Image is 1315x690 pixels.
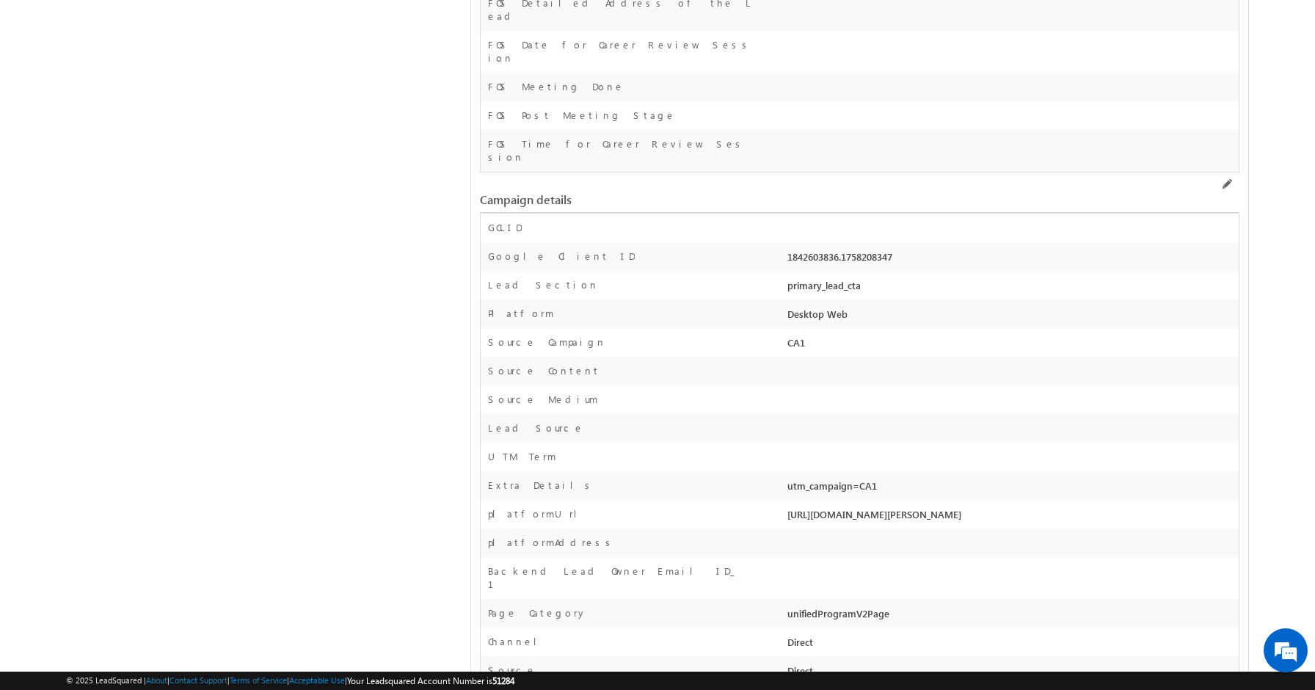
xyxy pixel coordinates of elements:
[347,675,514,686] span: Your Leadsquared Account Number is
[488,307,554,320] label: Platform
[25,77,62,96] img: d_60004797649_company_0_60004797649
[488,564,754,591] label: Backend Lead Owner Email ID_1
[488,507,589,520] label: platformUrl
[488,393,598,406] label: Source Medium
[19,136,268,440] textarea: Type your message and hit 'Enter'
[488,635,548,648] label: Channel
[241,7,276,43] div: Minimize live chat window
[492,675,514,686] span: 51284
[784,664,1239,684] div: Direct
[488,278,599,291] label: Lead Section
[784,507,1239,528] div: [URL][DOMAIN_NAME][PERSON_NAME]
[784,606,1239,627] div: unifiedProgramV2Page
[480,193,980,206] div: Campaign details
[146,675,167,685] a: About
[488,421,584,435] label: Lead Source
[488,137,754,164] label: FOS Time for Career Review Session
[488,536,616,549] label: platformAddress
[230,675,287,685] a: Terms of Service
[76,77,247,96] div: Chat with us now
[784,278,1239,299] div: primary_lead_cta
[488,335,606,349] label: Source Campaign
[488,606,587,620] label: Page Category
[488,364,600,377] label: Source Content
[488,109,676,122] label: FOS Post Meeting Stage
[488,250,635,263] label: Google Client ID
[784,479,1239,499] div: utm_campaign=CA1
[170,675,227,685] a: Contact Support
[488,479,595,492] label: Extra Details
[66,674,514,688] span: © 2025 LeadSquared | | | | |
[488,38,754,65] label: FOS Date for Career Review Session
[784,250,1239,270] div: 1842603836.1758208347
[488,221,522,234] label: GCLID
[784,307,1239,327] div: Desktop Web
[488,664,536,677] label: Source
[488,80,624,93] label: FOS Meeting Done
[289,675,345,685] a: Acceptable Use
[784,635,1239,655] div: Direct
[784,335,1239,356] div: CA1
[200,452,266,472] em: Start Chat
[488,450,556,463] label: UTM Term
